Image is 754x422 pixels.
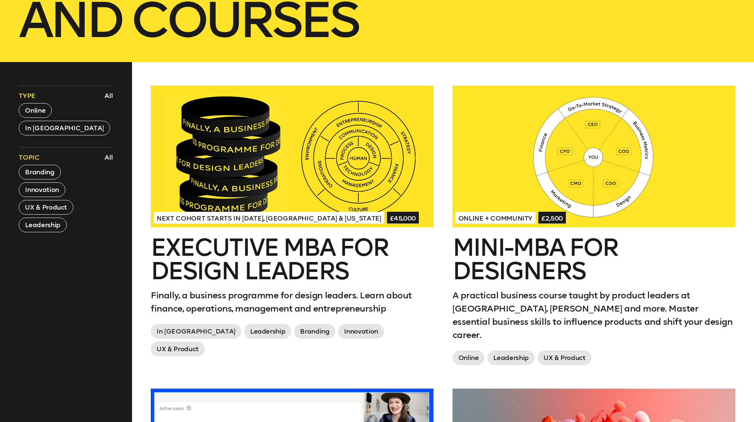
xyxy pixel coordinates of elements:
[151,342,205,356] span: UX & Product
[19,91,36,100] span: Type
[151,324,241,339] span: In [GEOGRAPHIC_DATA]
[151,86,433,359] a: Next Cohort Starts in [DATE], [GEOGRAPHIC_DATA] & [US_STATE]£45,000Executive MBA for Design Leade...
[538,212,566,223] span: £2,500
[151,236,433,283] h2: Executive MBA for Design Leaders
[244,324,291,339] span: Leadership
[453,350,485,365] span: Online
[103,90,115,102] button: All
[453,289,735,342] p: A practical business course taught by product leaders at [GEOGRAPHIC_DATA], [PERSON_NAME] and mor...
[338,324,384,339] span: Innovation
[19,165,61,179] button: Branding
[538,350,592,365] span: UX & Product
[455,212,536,223] span: Online + Community
[103,151,115,164] button: All
[19,182,65,197] button: Innovation
[19,153,39,162] span: Topic
[294,324,335,339] span: Branding
[453,86,735,368] a: Online + Community£2,500Mini-MBA for DesignersA practical business course taught by product leade...
[151,289,433,315] p: Finally, a business programme for design leaders. Learn about finance, operations, management and...
[19,218,66,232] button: Leadership
[487,350,534,365] span: Leadership
[19,103,52,118] button: Online
[154,212,384,223] span: Next Cohort Starts in [DATE], [GEOGRAPHIC_DATA] & [US_STATE]
[387,212,419,223] span: £45,000
[19,121,110,135] button: In [GEOGRAPHIC_DATA]
[453,236,735,283] h2: Mini-MBA for Designers
[19,200,73,215] button: UX & Product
